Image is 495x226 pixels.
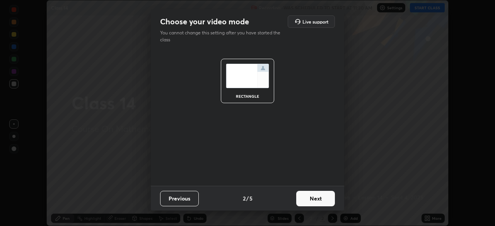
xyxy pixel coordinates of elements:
[160,29,285,43] p: You cannot change this setting after you have started the class
[160,17,249,27] h2: Choose your video mode
[296,191,335,206] button: Next
[302,19,328,24] h5: Live support
[249,194,253,202] h4: 5
[226,64,269,88] img: normalScreenIcon.ae25ed63.svg
[243,194,246,202] h4: 2
[160,191,199,206] button: Previous
[246,194,249,202] h4: /
[232,94,263,98] div: rectangle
